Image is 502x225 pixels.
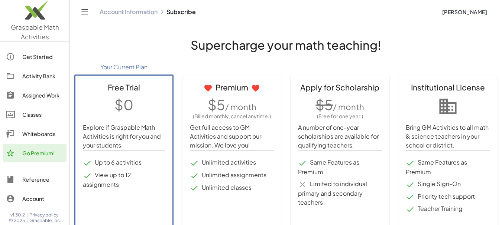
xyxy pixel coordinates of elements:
span: $5 [315,96,333,113]
div: Premium [190,82,274,93]
li: Same Features as Premium [298,158,382,176]
a: Account [3,190,67,208]
h1: Supercharge your math teaching! [74,36,498,54]
p: Get full access to GM Activities and support our mission. We love you! [190,123,274,150]
li: Single Sign-On [406,179,490,189]
li: Same Features as Premium [406,158,490,176]
li: Up to 6 activities [83,158,165,168]
li: Priority tech support [406,192,490,202]
a: Privacy policy [29,212,61,218]
a: Assigned Work [3,86,67,104]
span: / month [225,102,256,112]
p: Bring GM Activities to all math & science teachers in your school or district. [406,123,490,150]
div: Free Trial [83,82,165,93]
button: [PERSON_NAME] [436,5,493,19]
div: Your Current Plan [74,60,174,75]
div: Whiteboards [22,129,64,138]
span: | [26,218,28,224]
li: View up to 12 assignments [83,171,165,189]
span: | [26,212,28,218]
div: Activity Bank [22,72,64,80]
li: Unlimited classes [190,183,274,193]
p: $5 [190,95,274,114]
span: Graspable Math Activities [11,23,59,41]
button: Toggle navigation [79,6,91,18]
a: Classes [3,106,67,123]
a: Whiteboards [3,125,67,143]
a: Activity Bank [3,67,67,85]
div: Classes [22,110,64,119]
div: Apply for Scholarship [298,82,382,93]
div: Assigned Work [22,91,64,100]
span: Graspable, Inc. [29,218,61,224]
div: Institutional License [406,82,490,93]
a: Get Started [3,48,67,66]
div: Get Started [22,52,64,61]
li: Limited to individual primary and secondary teachers [298,179,382,207]
li: Unlimited assignments [190,171,274,180]
a: Account Information [100,8,158,16]
span: [PERSON_NAME] [442,9,487,15]
li: Unlimited activities [190,158,274,168]
span: v1.30.2 [10,212,25,218]
a: Reference [3,171,67,188]
p: Explore if Graspable Math Activities is right for you and your students. [83,123,165,150]
span: / month [333,102,364,112]
div: Account [22,194,64,203]
p: A number of one-year scholarships are available for qualifying teachers. [298,123,382,150]
p: $0 [83,95,165,114]
div: Go Premium! [22,149,64,158]
span: © 2025 [9,218,25,224]
li: Teacher Training [406,204,490,214]
div: Reference [22,175,64,184]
